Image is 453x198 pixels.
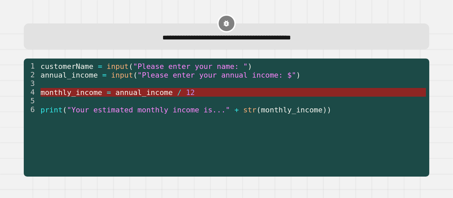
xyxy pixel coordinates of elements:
span: str [243,106,256,114]
div: 2 [24,71,39,79]
span: ) [247,62,252,71]
span: ( [133,71,137,79]
span: annual_income [41,71,98,79]
span: ) [296,71,300,79]
span: = [98,62,102,71]
div: 6 [24,105,39,114]
span: "Please enter your annual income: $" [137,71,296,79]
span: input [106,62,129,71]
div: 5 [24,97,39,105]
span: = [102,71,106,79]
span: )) [322,106,331,114]
div: 3 [24,79,39,88]
span: ( [62,106,67,114]
span: ( [256,106,260,114]
span: "Please enter your name: " [133,62,247,71]
div: 1 [24,62,39,71]
span: "Your estimated monthly income is..." [67,106,230,114]
span: ( [129,62,133,71]
span: monthly_income [41,88,102,97]
span: = [106,88,111,97]
span: input [111,71,133,79]
div: 4 [24,88,39,97]
span: customerName [41,62,93,71]
span: monthly_income [261,106,322,114]
span: / [177,88,181,97]
span: + [234,106,239,114]
span: print [41,106,63,114]
span: 12 [186,88,195,97]
span: annual_income [115,88,172,97]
